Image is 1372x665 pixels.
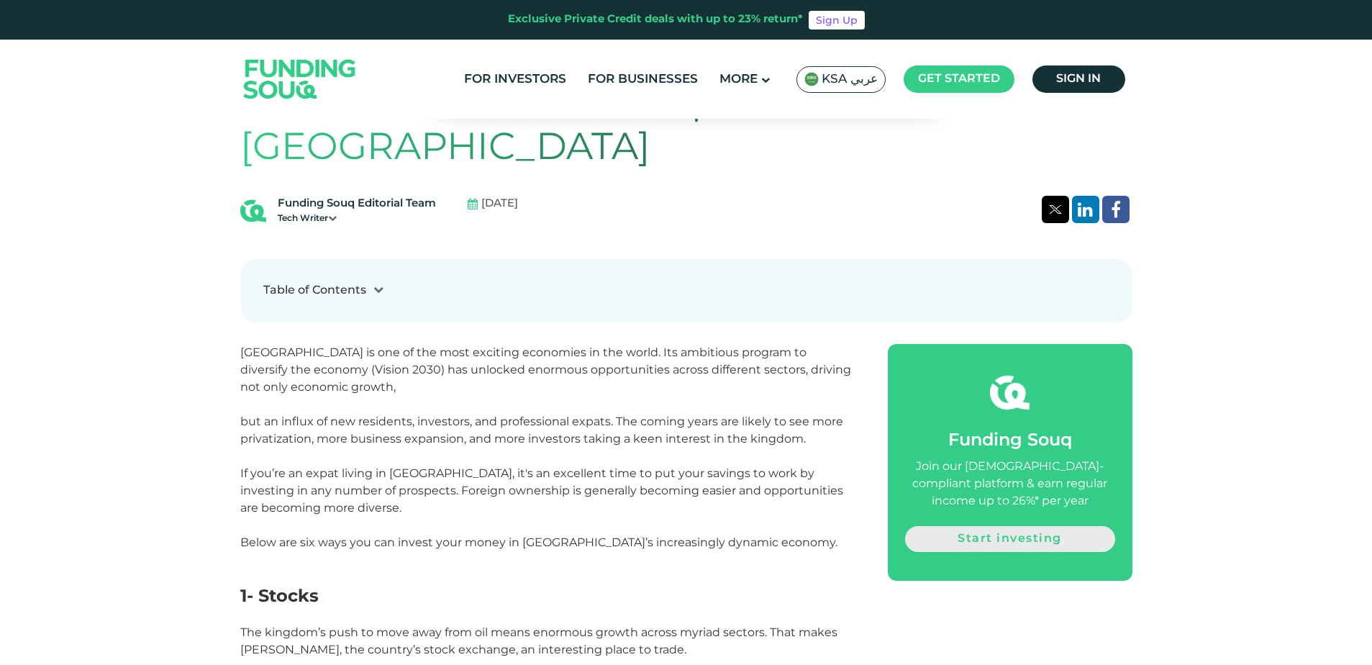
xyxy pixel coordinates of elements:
div: Tech Writer [278,212,436,225]
img: Logo [230,42,371,115]
div: Table of Contents [263,282,366,299]
a: Start investing [905,526,1115,552]
span: Funding Souq [948,433,1072,449]
span: If you’re an expat living in [GEOGRAPHIC_DATA], it's an excellent time to put your savings to wor... [240,466,843,549]
img: twitter [1049,205,1062,214]
span: Sign in [1056,73,1101,84]
span: Get started [918,73,1000,84]
a: Sign in [1032,65,1125,93]
span: KSA عربي [822,71,878,88]
div: Join our [DEMOGRAPHIC_DATA]-compliant platform & earn regular income up to 26%* per year [905,458,1115,510]
span: [DATE] [481,196,518,212]
a: For Investors [460,68,570,91]
div: Exclusive Private Credit deals with up to 23% return* [508,12,803,28]
a: Sign Up [809,11,865,30]
h1: Best Investments For Expats in [GEOGRAPHIC_DATA] [240,82,1132,172]
img: Blog Author [240,198,266,224]
img: SA Flag [804,72,819,86]
span: [GEOGRAPHIC_DATA] is one of the most exciting economies in the world. Its ambitious program to di... [240,345,851,445]
div: Funding Souq Editorial Team [278,196,436,212]
span: More [719,73,758,86]
span: 1- Stocks [240,585,319,606]
img: fsicon [990,373,1030,412]
a: For Businesses [584,68,701,91]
